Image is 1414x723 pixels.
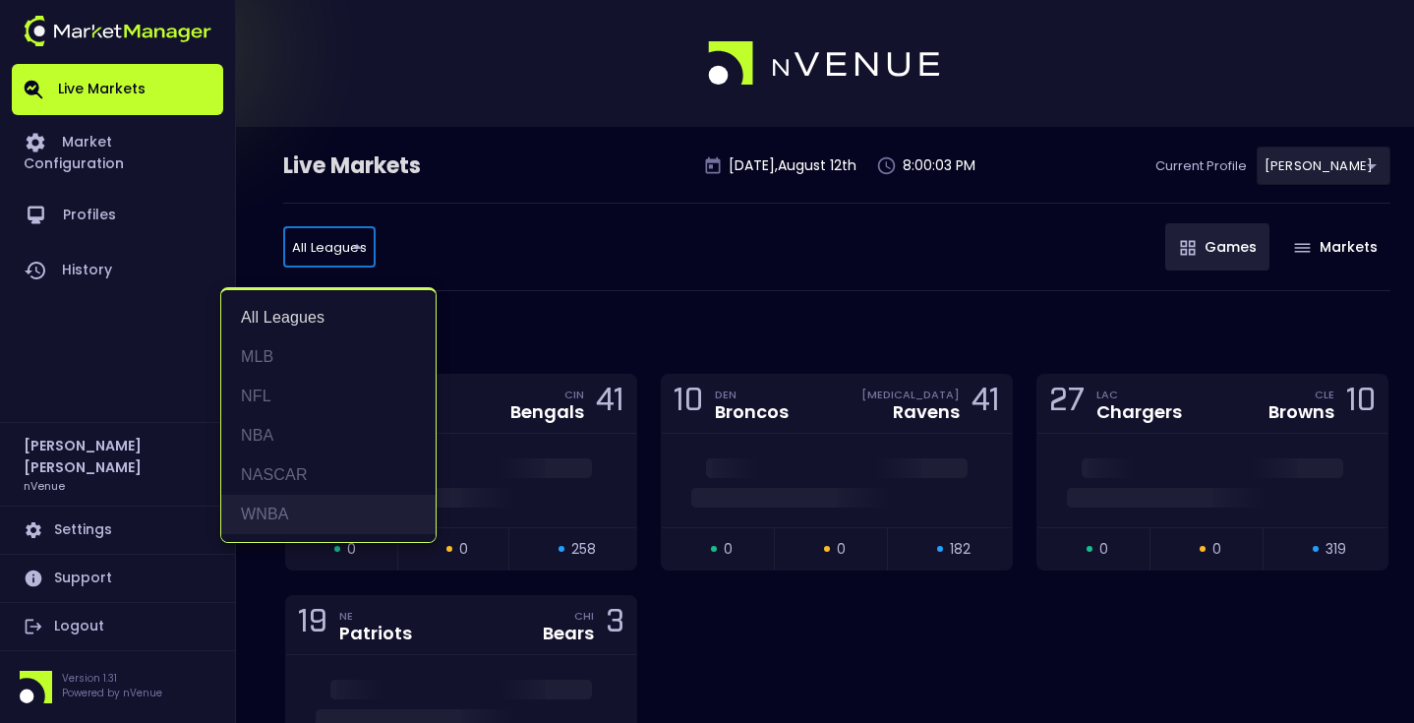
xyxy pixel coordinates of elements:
[221,377,436,416] li: NFL
[221,298,436,337] li: All Leagues
[221,337,436,377] li: MLB
[221,416,436,455] li: NBA
[221,495,436,534] li: WNBA
[221,455,436,495] li: NASCAR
